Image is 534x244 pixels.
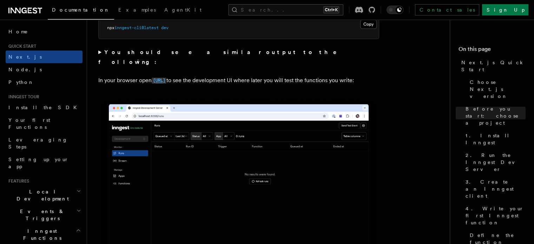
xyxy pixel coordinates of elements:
[48,2,114,20] a: Documentation
[466,178,526,199] span: 3. Create an Inngest client
[6,94,39,100] span: Inngest tour
[463,176,526,202] a: 3. Create an Inngest client
[461,59,526,73] span: Next.js Quick Start
[8,117,50,130] span: Your first Functions
[6,208,77,222] span: Events & Triggers
[463,202,526,229] a: 4. Write your first Inngest function
[6,76,83,88] a: Python
[459,45,526,56] h4: On this page
[107,25,114,30] span: npx
[114,25,159,30] span: inngest-cli@latest
[8,105,81,110] span: Install the SDK
[463,103,526,129] a: Before you start: choose a project
[6,205,83,225] button: Events & Triggers
[6,51,83,63] a: Next.js
[360,20,377,29] button: Copy
[8,28,28,35] span: Home
[8,54,42,60] span: Next.js
[8,79,34,85] span: Python
[467,76,526,103] a: Choose Next.js version
[152,78,166,84] code: [URL]
[466,152,526,173] span: 2. Run the Inngest Dev Server
[98,75,379,86] p: In your browser open to see the development UI where later you will test the functions you write:
[6,178,29,184] span: Features
[415,4,479,15] a: Contact sales
[466,205,526,226] span: 4. Write your first Inngest function
[8,67,42,72] span: Node.js
[114,2,160,19] a: Examples
[6,101,83,114] a: Install the SDK
[6,188,77,202] span: Local Development
[8,137,68,150] span: Leveraging Steps
[463,129,526,149] a: 1. Install Inngest
[466,132,526,146] span: 1. Install Inngest
[470,79,526,100] span: Choose Next.js version
[387,6,403,14] button: Toggle dark mode
[323,6,339,13] kbd: Ctrl+K
[152,77,166,84] a: [URL]
[6,185,83,205] button: Local Development
[482,4,528,15] a: Sign Up
[98,49,347,65] strong: You should see a similar output to the following:
[466,105,526,126] span: Before you start: choose a project
[463,149,526,176] a: 2. Run the Inngest Dev Server
[118,7,156,13] span: Examples
[160,2,206,19] a: AgentKit
[6,44,36,49] span: Quick start
[6,133,83,153] a: Leveraging Steps
[164,7,202,13] span: AgentKit
[98,47,379,67] summary: You should see a similar output to the following:
[6,114,83,133] a: Your first Functions
[6,63,83,76] a: Node.js
[6,153,83,173] a: Setting up your app
[6,25,83,38] a: Home
[228,4,343,15] button: Search...Ctrl+K
[459,56,526,76] a: Next.js Quick Start
[52,7,110,13] span: Documentation
[6,227,76,242] span: Inngest Functions
[8,157,69,169] span: Setting up your app
[161,25,169,30] span: dev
